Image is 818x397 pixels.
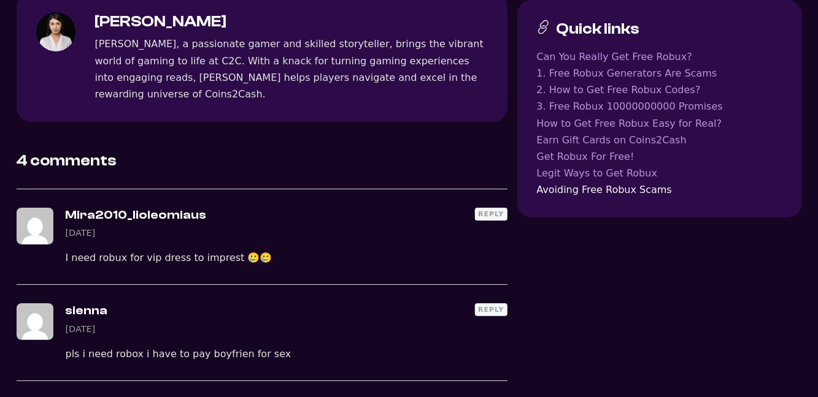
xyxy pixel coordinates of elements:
[537,48,782,65] a: Can You Really Get Free Robux?
[66,228,96,238] a: [DATE]
[537,148,782,165] a: Get Robux For Free!
[537,132,782,148] a: Earn Gift Cards on Coins2Cash
[537,98,782,115] a: 3. Free Robux 10000000000 Promises
[66,208,507,222] h5: Mira2010_lioleomiaus
[475,208,507,221] a: Reply to Mira2010_lioleomiaus
[95,36,488,102] p: [PERSON_NAME], a passionate gamer and skilled storyteller, brings the vibrant world of gaming to ...
[537,115,782,132] a: How to Get Free Robux Easy for Real?
[557,20,640,39] h3: Quick links
[66,324,96,334] a: [DATE]
[95,12,227,30] a: [PERSON_NAME]
[17,151,507,170] h3: 4 comments
[475,303,507,316] a: Reply to sienna
[36,12,75,51] img: <img alt='Avatar image of Ivana Kegalj' src='https://secure.gravatar.com/avatar/d90b627804aa50d84...
[537,181,782,198] a: Avoiding Free Robux Scams
[537,81,782,98] a: 2. How to Get Free Robux Codes?
[537,65,782,81] a: 1. Free Robux Generators Are Scams
[537,165,782,181] a: Legit Ways to Get Robux
[66,346,507,362] p: pls i need robox i have to pay boyfrien for sex
[537,48,782,198] nav: Table of contents
[66,249,507,266] p: I need robux for vip dress to imprest 🥲🥲
[66,303,507,318] h5: sienna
